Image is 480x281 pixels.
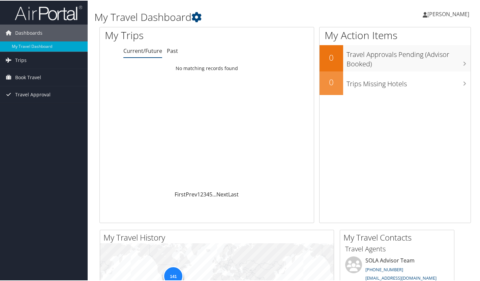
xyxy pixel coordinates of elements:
[228,190,239,197] a: Last
[123,46,162,54] a: Current/Future
[345,244,449,253] h3: Travel Agents
[320,51,343,63] h2: 0
[212,190,216,197] span: …
[347,46,471,68] h3: Travel Approvals Pending (Advisor Booked)
[206,190,209,197] a: 4
[105,28,219,42] h1: My Trips
[15,4,82,20] img: airportal-logo.png
[200,190,203,197] a: 2
[320,71,471,94] a: 0Trips Missing Hotels
[15,51,27,68] span: Trips
[103,231,334,243] h2: My Travel History
[100,62,314,74] td: No matching records found
[203,190,206,197] a: 3
[320,76,343,87] h2: 0
[167,46,178,54] a: Past
[365,266,403,272] a: [PHONE_NUMBER]
[423,3,476,24] a: [PERSON_NAME]
[15,24,42,41] span: Dashboards
[209,190,212,197] a: 5
[343,231,454,243] h2: My Travel Contacts
[365,274,437,280] a: [EMAIL_ADDRESS][DOMAIN_NAME]
[15,68,41,85] span: Book Travel
[186,190,197,197] a: Prev
[347,75,471,88] h3: Trips Missing Hotels
[320,28,471,42] h1: My Action Items
[94,9,349,24] h1: My Travel Dashboard
[15,86,51,102] span: Travel Approval
[320,44,471,70] a: 0Travel Approvals Pending (Advisor Booked)
[427,10,469,17] span: [PERSON_NAME]
[216,190,228,197] a: Next
[175,190,186,197] a: First
[197,190,200,197] a: 1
